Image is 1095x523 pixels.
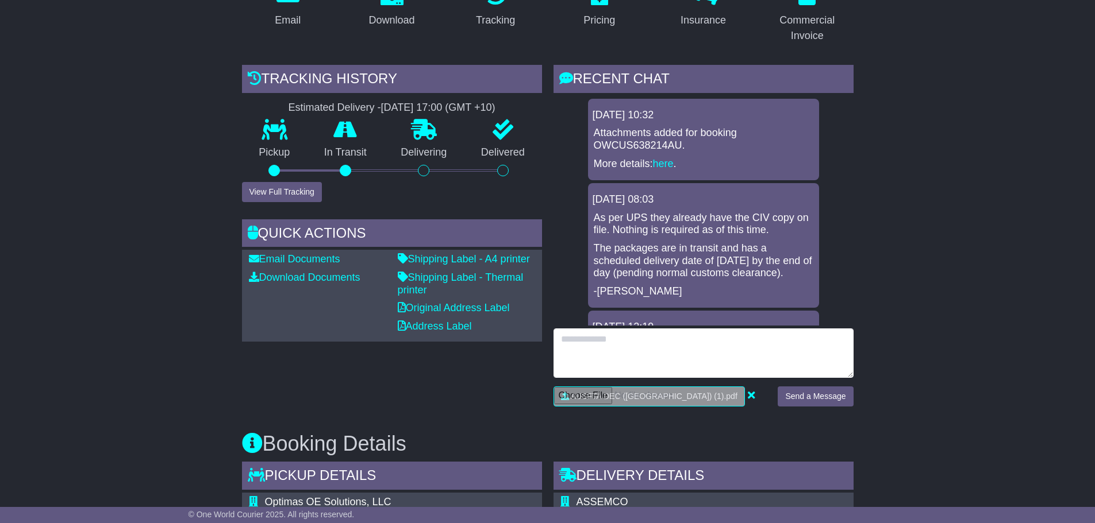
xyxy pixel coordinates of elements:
[653,158,674,169] a: here
[577,496,628,507] span: ASSEMCO
[242,102,542,114] div: Estimated Delivery -
[242,182,322,202] button: View Full Tracking
[681,13,726,28] div: Insurance
[476,13,515,28] div: Tracking
[778,386,853,406] button: Send a Message
[594,285,813,298] p: -[PERSON_NAME]
[384,146,464,159] p: Delivering
[242,462,542,493] div: Pickup Details
[242,432,854,455] h3: Booking Details
[464,146,542,159] p: Delivered
[242,146,308,159] p: Pickup
[593,321,814,334] div: [DATE] 12:19
[307,146,384,159] p: In Transit
[242,219,542,250] div: Quick Actions
[249,253,340,265] a: Email Documents
[554,462,854,493] div: Delivery Details
[594,212,813,237] p: As per UPS they already have the CIV copy on file. Nothing is required as of this time.
[554,65,854,96] div: RECENT CHAT
[398,302,510,313] a: Original Address Label
[249,272,360,283] a: Download Documents
[593,109,814,122] div: [DATE] 10:32
[398,272,524,296] a: Shipping Label - Thermal printer
[381,102,495,114] div: [DATE] 17:00 (GMT +10)
[242,65,542,96] div: Tracking history
[594,127,813,152] p: Attachments added for booking OWCUS638214AU.
[398,253,530,265] a: Shipping Label - A4 printer
[594,158,813,171] p: More details: .
[265,496,391,507] span: Optimas OE Solutions, LLC
[593,193,814,206] div: [DATE] 08:03
[769,13,846,44] div: Commercial Invoice
[583,13,615,28] div: Pricing
[594,242,813,280] p: The packages are in transit and has a scheduled delivery date of [DATE] by the end of day (pendin...
[398,320,472,332] a: Address Label
[275,13,301,28] div: Email
[368,13,414,28] div: Download
[189,510,355,519] span: © One World Courier 2025. All rights reserved.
